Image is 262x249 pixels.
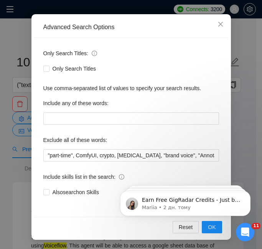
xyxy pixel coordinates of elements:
[43,134,107,146] label: Exclude all of these words:
[43,49,97,58] span: Only Search Titles:
[210,14,231,35] button: Close
[252,223,260,229] span: 11
[43,84,219,92] div: Use comma-separated list of values to specify your search results.
[119,174,124,180] span: info-circle
[109,175,262,228] iframe: Intercom notifications повідомлення
[49,188,102,196] span: Also search on Skills
[43,173,124,181] span: Include skills list in the search:
[236,223,254,241] iframe: Intercom live chat
[43,97,109,109] label: Include any of these words:
[49,64,99,73] span: Only Search Titles
[92,51,97,56] span: info-circle
[218,21,224,27] span: close
[43,23,219,31] div: Advanced Search Options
